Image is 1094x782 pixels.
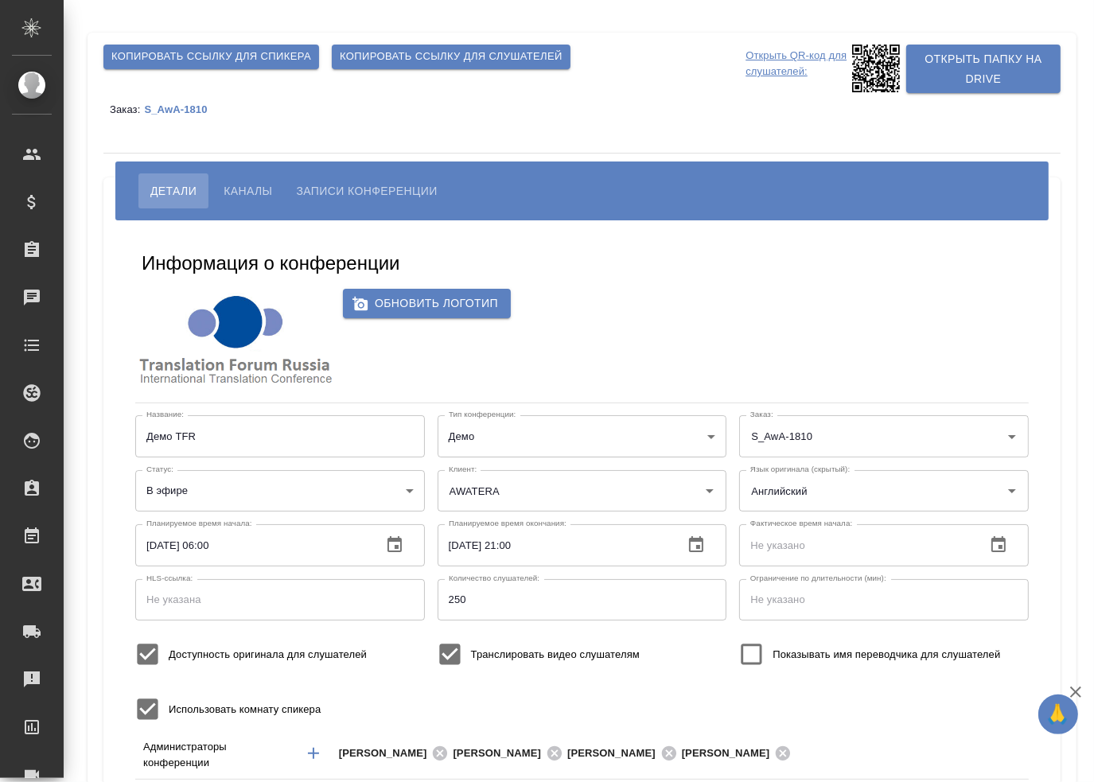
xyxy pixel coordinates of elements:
[356,294,498,313] span: Обновить логотип
[135,415,425,457] input: Не указан
[144,103,219,115] a: S_AwA-1810
[150,181,197,200] span: Детали
[111,48,311,66] span: Копировать ссылку для спикера
[739,524,973,566] input: Не указано
[142,251,400,276] h5: Информация о конференции
[110,103,144,115] p: Заказ:
[135,579,425,621] input: Не указана
[296,181,437,200] span: Записи конференции
[471,647,640,663] span: Транслировать видео слушателям
[339,745,437,761] span: [PERSON_NAME]
[339,743,454,763] div: [PERSON_NAME]
[332,45,570,69] button: Копировать ссылку для слушателей
[343,289,511,318] label: Обновить логотип
[682,743,796,763] div: [PERSON_NAME]
[135,289,335,391] img: 68924a8d40b0703c02b114f7.png
[340,48,563,66] span: Копировать ссылку для слушателей
[739,579,1029,621] input: Не указано
[224,181,272,200] span: Каналы
[438,524,672,566] input: Не указано
[682,745,780,761] span: [PERSON_NAME]
[169,702,321,718] span: Использовать комнату спикера
[143,739,290,771] p: Администраторы конференции
[453,745,551,761] span: [PERSON_NAME]
[453,743,567,763] div: [PERSON_NAME]
[438,415,727,457] div: Демо
[1001,426,1023,448] button: Open
[294,734,333,772] button: Добавить менеджера
[567,743,682,763] div: [PERSON_NAME]
[103,45,319,69] button: Копировать ссылку для спикера
[169,647,367,663] span: Доступность оригинала для слушателей
[906,45,1061,93] button: Открыть папку на Drive
[939,752,942,755] button: Open
[135,470,425,512] div: В эфире
[919,49,1048,88] span: Открыть папку на Drive
[135,524,369,566] input: Не указано
[1045,698,1072,731] span: 🙏
[746,45,848,92] p: Открыть QR-код для слушателей:
[1038,694,1078,734] button: 🙏
[773,647,1000,663] span: Показывать имя переводчика для слушателей
[438,579,727,621] input: Не указано
[699,480,721,502] button: Open
[567,745,665,761] span: [PERSON_NAME]
[1001,480,1023,502] button: Open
